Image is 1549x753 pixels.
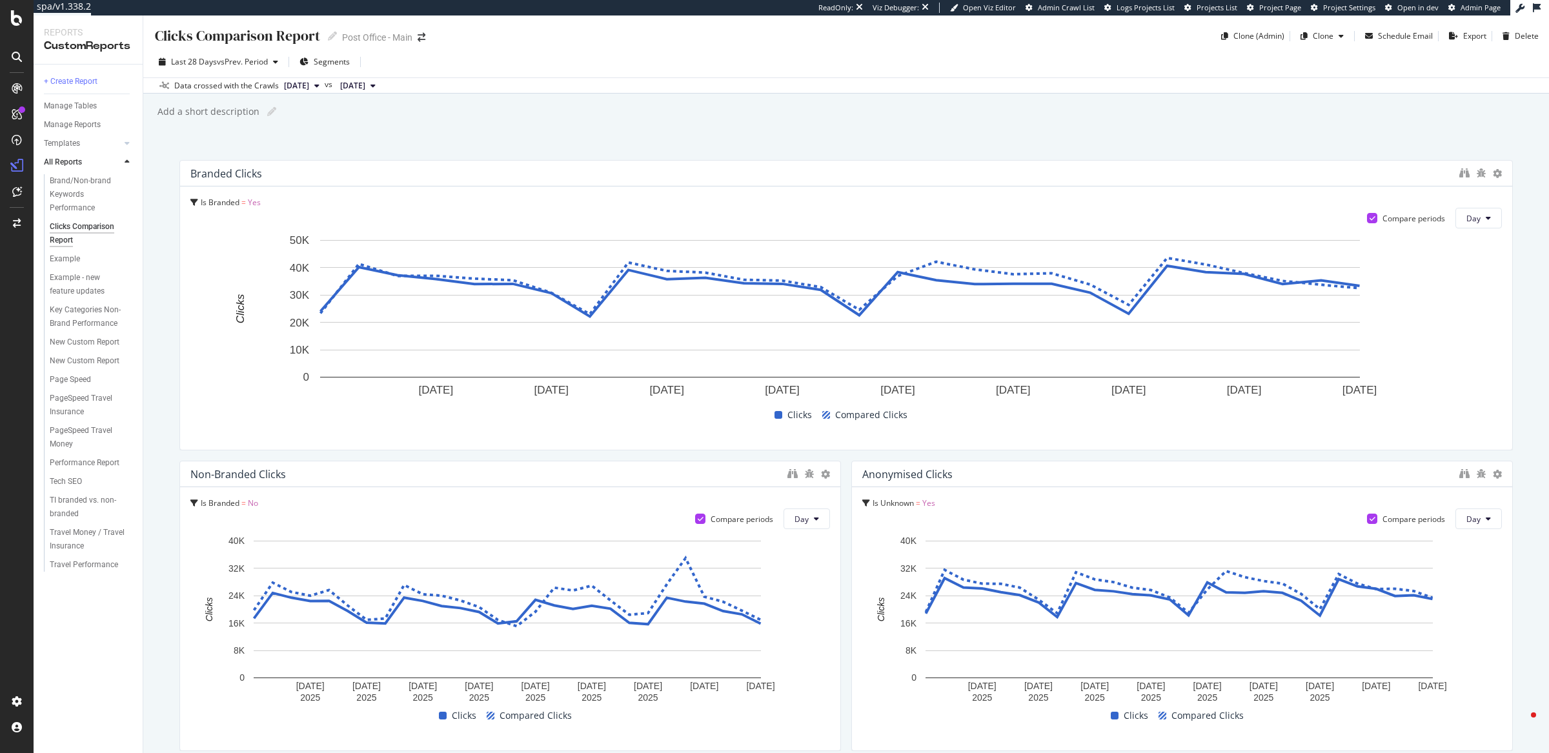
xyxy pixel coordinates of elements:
[521,681,550,692] text: [DATE]
[1104,3,1175,13] a: Logs Projects List
[1227,385,1262,397] text: [DATE]
[1378,30,1433,41] div: Schedule Email
[582,693,602,703] text: 2025
[290,317,310,329] text: 20K
[634,681,662,692] text: [DATE]
[409,681,437,692] text: [DATE]
[50,373,134,387] a: Page Speed
[50,303,127,330] div: Key Categories Non-Brand Performance
[1085,693,1105,703] text: 2025
[900,618,917,628] text: 16K
[1216,26,1284,46] button: Clone (Admin)
[342,31,412,44] div: Post Office - Main
[649,385,684,397] text: [DATE]
[50,392,124,419] div: PageSpeed Travel Insurance
[1466,213,1481,224] span: Day
[1295,26,1349,46] button: Clone
[1026,3,1095,13] a: Admin Crawl List
[352,681,381,692] text: [DATE]
[50,336,119,349] div: New Custom Report
[340,80,365,92] span: 2025 Aug. 25th
[44,75,134,88] a: + Create Report
[1362,681,1390,692] text: [DATE]
[190,468,286,481] div: Non-branded Clicks
[50,303,134,330] a: Key Categories Non-Brand Performance
[190,534,824,706] svg: A chart.
[50,354,134,368] a: New Custom Report
[1253,693,1273,703] text: 2025
[1342,385,1377,397] text: [DATE]
[804,469,815,478] div: bug
[50,354,119,368] div: New Custom Report
[690,681,718,692] text: [DATE]
[328,32,337,41] i: Edit report name
[1111,385,1146,397] text: [DATE]
[325,79,335,90] span: vs
[1117,3,1175,12] span: Logs Projects List
[44,75,97,88] div: + Create Report
[44,99,97,113] div: Manage Tables
[50,174,127,215] div: Brand/Non-brand Keywords Performance
[241,497,246,508] span: =
[419,385,454,397] text: [DATE]
[228,590,245,601] text: 24K
[174,80,279,92] div: Data crossed with the Crawls
[50,494,124,521] div: TI branded vs. non-branded
[1382,514,1445,525] div: Compare periods
[996,385,1031,397] text: [DATE]
[217,56,268,67] span: vs Prev. Period
[44,118,101,132] div: Manage Reports
[1476,469,1486,478] div: bug
[906,645,917,656] text: 8K
[1197,3,1237,12] span: Projects List
[1193,681,1222,692] text: [DATE]
[1385,3,1439,13] a: Open in dev
[335,78,381,94] button: [DATE]
[50,220,123,247] div: Clicks Comparison Report
[50,456,134,470] a: Performance Report
[50,373,91,387] div: Page Speed
[204,597,214,621] text: Clicks
[1461,3,1501,12] span: Admin Page
[873,497,914,508] span: Is Unknown
[50,252,134,266] a: Example
[179,461,841,751] div: Non-branded ClicksIs Branded = NoCompare periodsDayA chart.ClicksCompared Clicks
[765,385,800,397] text: [DATE]
[1137,681,1165,692] text: [DATE]
[50,526,134,553] a: Travel Money / Travel Insurance
[201,497,239,508] span: Is Branded
[787,407,812,423] span: Clicks
[1459,468,1470,479] div: binoculars
[44,137,80,150] div: Templates
[1259,3,1301,12] span: Project Page
[300,693,320,703] text: 2025
[1515,30,1539,41] div: Delete
[1233,30,1284,41] div: Clone (Admin)
[44,39,132,54] div: CustomReports
[1313,30,1333,41] div: Clone
[248,197,261,208] span: Yes
[1038,3,1095,12] span: Admin Crawl List
[851,461,1513,751] div: Anonymised ClicksIs Unknown = YesCompare periodsDayA chart.ClicksCompared Clicks
[171,56,217,67] span: Last 28 Days
[239,673,245,683] text: 0
[290,289,310,301] text: 30K
[179,160,1513,450] div: Branded ClicksIs Branded = YesCompare periodsDayA chart.ClicksCompared Clicks
[1250,681,1278,692] text: [DATE]
[279,78,325,94] button: [DATE]
[190,234,1490,405] div: A chart.
[50,336,134,349] a: New Custom Report
[50,558,118,572] div: Travel Performance
[862,534,1496,706] svg: A chart.
[900,590,917,601] text: 24K
[1306,681,1334,692] text: [DATE]
[873,3,919,13] div: Viz Debugger:
[248,497,258,508] span: No
[900,563,917,574] text: 32K
[234,645,245,656] text: 8K
[1311,3,1375,13] a: Project Settings
[50,252,80,266] div: Example
[50,475,82,488] div: Tech SEO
